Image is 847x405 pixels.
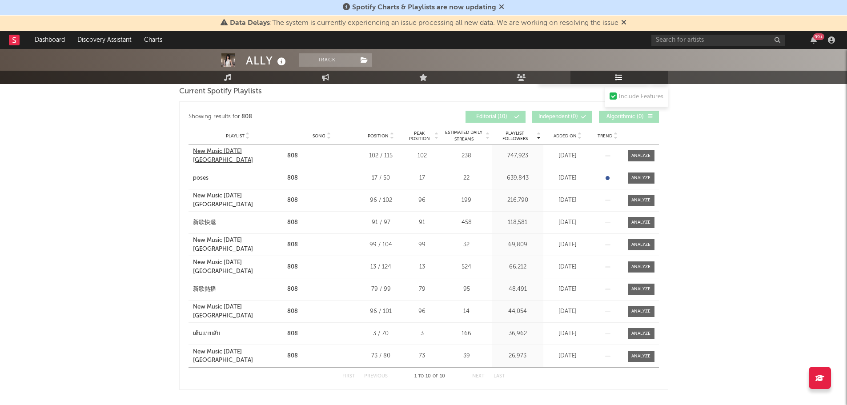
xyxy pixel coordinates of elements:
div: 99 / 104 [361,241,401,249]
div: 91 / 97 [361,218,401,227]
span: Added On [554,133,577,139]
div: Include Features [619,92,663,102]
div: 524 [443,263,490,272]
div: 808 [287,218,298,227]
div: 808 [287,196,298,205]
span: Song [313,133,325,139]
div: ALLY [246,53,288,68]
div: [DATE] [546,241,590,249]
div: 96 [405,196,439,205]
div: 48,491 [494,285,541,294]
button: Next [472,374,485,379]
div: 118,581 [494,218,541,227]
a: New Music [DATE] [GEOGRAPHIC_DATA] [193,192,283,209]
div: 36,962 [494,329,541,338]
div: 166 [443,329,490,338]
span: Data Delays [230,20,270,27]
div: [DATE] [546,263,590,272]
div: 808 [287,352,298,361]
div: 22 [443,174,490,183]
div: 95 [443,285,490,294]
div: 79 [405,285,439,294]
a: poses [193,174,283,183]
button: Independent(0) [532,111,592,123]
button: Editorial(10) [466,111,526,123]
span: of [433,374,438,378]
div: 808 [287,152,298,160]
span: Playlist [226,133,245,139]
div: 1 10 10 [405,371,454,382]
a: New Music [DATE] [GEOGRAPHIC_DATA] [193,303,283,320]
div: 808 [241,112,252,122]
button: 99+ [811,36,817,44]
div: 新歌快遞 [193,218,216,227]
span: Trend [598,133,612,139]
div: 96 / 102 [361,196,401,205]
div: 73 [405,352,439,361]
div: 96 [405,307,439,316]
div: [DATE] [546,307,590,316]
div: 216,790 [494,196,541,205]
span: Dismiss [621,20,626,27]
div: 26,973 [494,352,541,361]
span: Independent ( 0 ) [538,114,579,120]
span: Dismiss [499,4,504,11]
div: 747,923 [494,152,541,160]
div: poses [193,174,209,183]
div: 808 [287,329,298,338]
div: 458 [443,218,490,227]
div: 808 [287,307,298,316]
a: New Music [DATE] [GEOGRAPHIC_DATA] [193,348,283,365]
div: 66,212 [494,263,541,272]
div: [DATE] [546,352,590,361]
button: Previous [364,374,388,379]
div: 3 / 70 [361,329,401,338]
div: 3 [405,329,439,338]
div: 199 [443,196,490,205]
div: 99 + [813,33,824,40]
a: เต้นแบบสับ [193,329,283,338]
div: 73 / 80 [361,352,401,361]
div: [DATE] [546,329,590,338]
button: First [342,374,355,379]
div: New Music [DATE] [GEOGRAPHIC_DATA] [193,147,283,164]
div: 238 [443,152,490,160]
div: [DATE] [546,152,590,160]
div: 639,843 [494,174,541,183]
div: 17 [405,174,439,183]
div: 102 / 115 [361,152,401,160]
div: 102 [405,152,439,160]
div: เต้นแบบสับ [193,329,220,338]
div: 808 [287,263,298,272]
div: 91 [405,218,439,227]
span: Spotify Charts & Playlists are now updating [352,4,496,11]
a: Dashboard [28,31,71,49]
div: 13 [405,263,439,272]
button: Algorithmic(0) [599,111,659,123]
a: New Music [DATE] [GEOGRAPHIC_DATA] [193,236,283,253]
div: 32 [443,241,490,249]
div: [DATE] [546,218,590,227]
a: 新歌快遞 [193,218,283,227]
a: 新歌熱播 [193,285,283,294]
a: New Music [DATE] [GEOGRAPHIC_DATA] [193,258,283,276]
span: Playlist Followers [494,131,536,141]
div: 808 [287,285,298,294]
button: Last [494,374,505,379]
a: Discovery Assistant [71,31,138,49]
div: [DATE] [546,196,590,205]
span: Peak Position [405,131,434,141]
span: Estimated Daily Streams [443,129,485,143]
span: Current Spotify Playlists [179,86,262,97]
button: Track [299,53,355,67]
div: 808 [287,174,298,183]
div: 新歌熱播 [193,285,216,294]
div: 96 / 101 [361,307,401,316]
span: : The system is currently experiencing an issue processing all new data. We are working on resolv... [230,20,618,27]
div: 17 / 50 [361,174,401,183]
span: Position [368,133,389,139]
